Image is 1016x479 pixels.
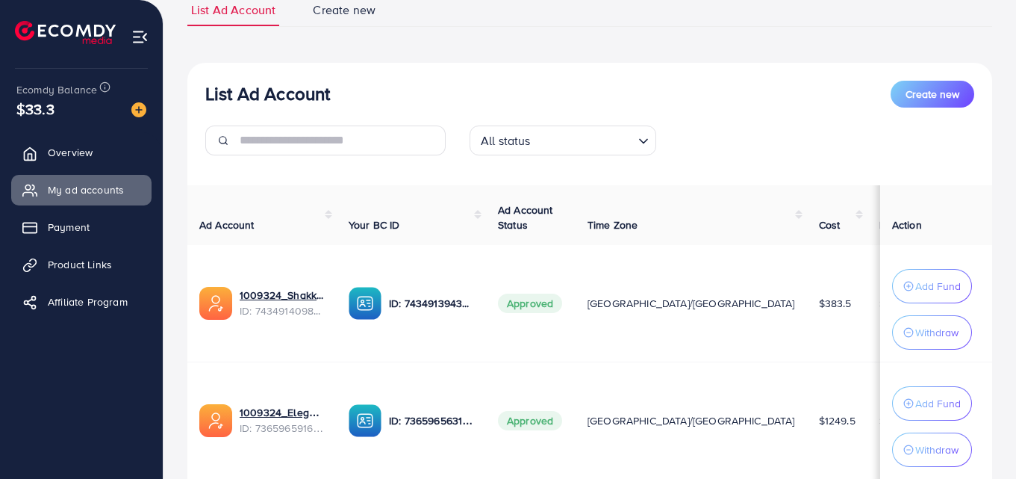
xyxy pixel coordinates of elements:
[470,126,656,155] div: Search for option
[892,217,922,232] span: Action
[11,175,152,205] a: My ad accounts
[915,395,961,412] p: Add Fund
[199,404,232,437] img: ic-ads-acc.e4c84228.svg
[892,315,972,350] button: Withdraw
[205,83,330,105] h3: List Ad Account
[349,404,381,437] img: ic-ba-acc.ded83a64.svg
[498,294,562,313] span: Approved
[240,303,325,318] span: ID: 7434914098950799361
[240,421,325,436] span: ID: 7365965916192112656
[131,102,146,117] img: image
[389,294,474,312] p: ID: 7434913943245914129
[16,98,54,120] span: $33.3
[15,21,116,44] img: logo
[819,217,841,232] span: Cost
[240,288,325,303] a: 1009324_Shakka_1731075849517
[240,405,325,436] div: <span class='underline'>1009324_Elegant Wear_1715022604811</span></br>7365965916192112656
[48,257,112,272] span: Product Links
[240,288,325,318] div: <span class='underline'>1009324_Shakka_1731075849517</span></br>7434914098950799361
[588,217,638,232] span: Time Zone
[478,130,534,152] span: All status
[16,82,97,97] span: Ecomdy Balance
[915,277,961,295] p: Add Fund
[199,217,255,232] span: Ad Account
[588,296,795,311] span: [GEOGRAPHIC_DATA]/[GEOGRAPHIC_DATA]
[48,182,124,197] span: My ad accounts
[588,413,795,428] span: [GEOGRAPHIC_DATA]/[GEOGRAPHIC_DATA]
[48,294,128,309] span: Affiliate Program
[349,217,400,232] span: Your BC ID
[191,1,275,19] span: List Ad Account
[11,137,152,167] a: Overview
[131,28,149,46] img: menu
[11,250,152,279] a: Product Links
[349,287,381,320] img: ic-ba-acc.ded83a64.svg
[48,220,90,235] span: Payment
[498,203,553,232] span: Ad Account Status
[906,87,959,102] span: Create new
[313,1,375,19] span: Create new
[819,413,856,428] span: $1249.5
[11,212,152,242] a: Payment
[891,81,974,108] button: Create new
[915,441,959,459] p: Withdraw
[892,386,972,421] button: Add Fund
[199,287,232,320] img: ic-ads-acc.e4c84228.svg
[892,433,972,467] button: Withdraw
[498,411,562,430] span: Approved
[48,145,93,160] span: Overview
[240,405,325,420] a: 1009324_Elegant Wear_1715022604811
[389,412,474,430] p: ID: 7365965631474204673
[535,127,632,152] input: Search for option
[819,296,852,311] span: $383.5
[915,324,959,342] p: Withdraw
[892,269,972,303] button: Add Fund
[11,287,152,317] a: Affiliate Program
